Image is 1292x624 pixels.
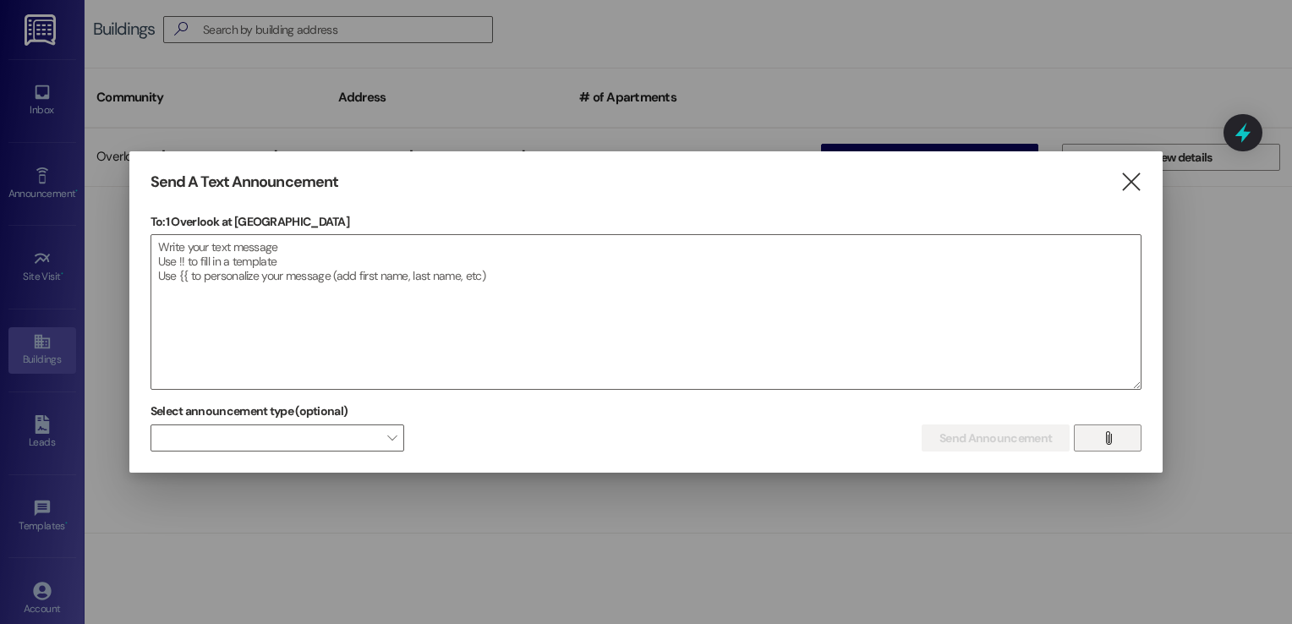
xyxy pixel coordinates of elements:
h3: Send A Text Announcement [151,172,338,192]
i:  [1102,431,1114,445]
button: Send Announcement [922,424,1070,452]
i:  [1120,173,1142,191]
span: Send Announcement [939,430,1052,447]
label: Select announcement type (optional) [151,398,348,424]
p: To: 1 Overlook at [GEOGRAPHIC_DATA] [151,213,1141,230]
